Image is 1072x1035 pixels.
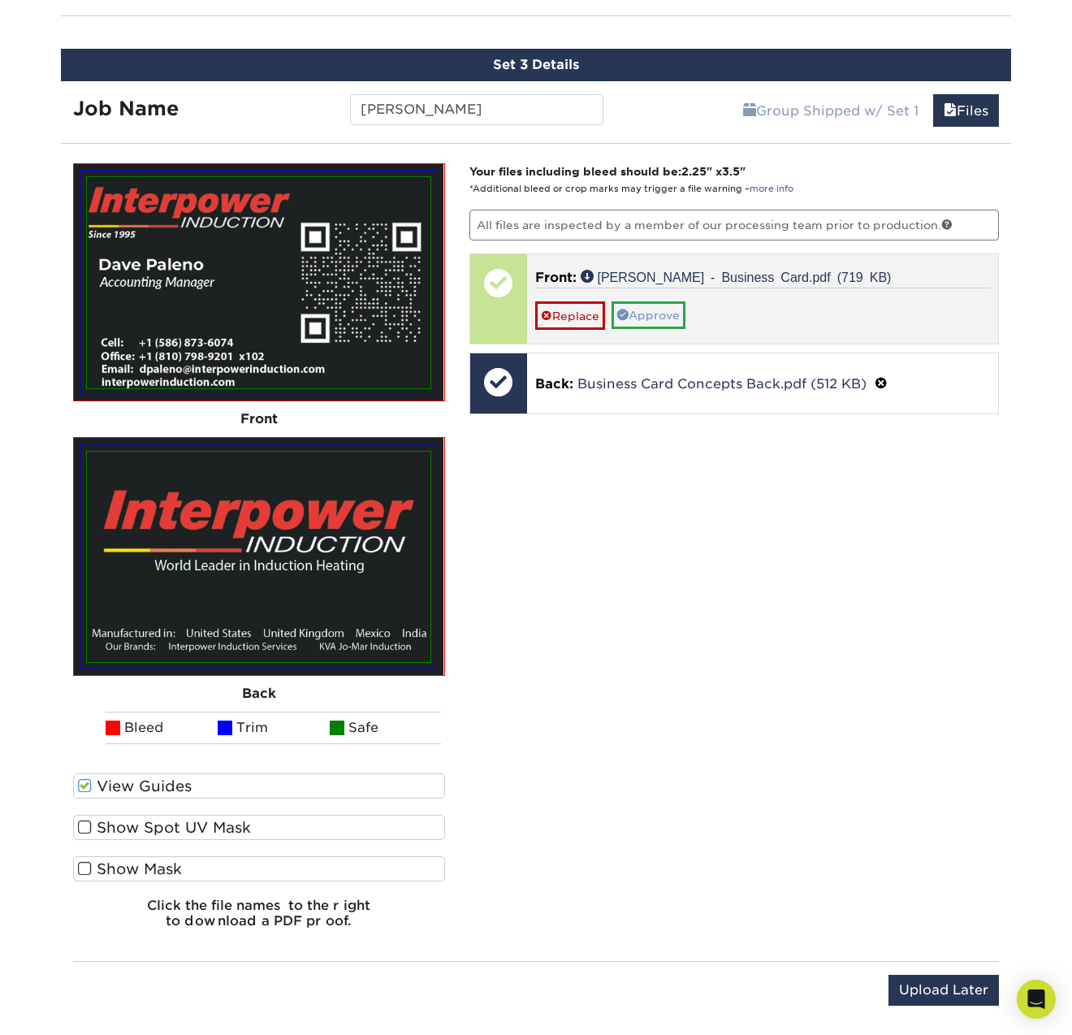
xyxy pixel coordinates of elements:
li: Trim [218,712,330,744]
strong: Your files including bleed should be: " x " [469,165,746,178]
li: Safe [330,712,442,744]
div: Front [73,401,445,437]
label: View Guides [73,773,445,799]
span: 2.25 [681,165,707,178]
input: Enter a job name [350,94,603,125]
li: Bleed [106,712,218,744]
strong: Job Name [73,97,179,120]
span: Back: [535,376,573,392]
span: shipping [743,103,756,119]
label: Show Mask [73,856,445,881]
input: Upload Later [888,975,999,1006]
a: Group Shipped w/ Set 1 [733,94,929,127]
div: Back [73,676,445,712]
span: Front: [535,270,577,285]
small: *Additional bleed or crop marks may trigger a file warning – [469,184,793,194]
a: Approve [612,301,685,329]
a: [PERSON_NAME] - Business Card.pdf (719 KB) [581,270,892,283]
p: All files are inspected by a member of our processing team prior to production. [469,210,1000,240]
a: Business Card Concepts Back.pdf (512 KB) [577,376,867,392]
a: more info [750,184,793,194]
div: Open Intercom Messenger [1017,980,1056,1019]
h6: Click the file names to the right to download a PDF proof. [73,898,445,942]
a: Files [933,94,999,127]
div: Set 3 Details [61,49,1011,81]
a: Replace [535,301,605,330]
span: 3.5 [722,165,740,178]
span: files [944,103,957,119]
label: Show Spot UV Mask [73,815,445,840]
